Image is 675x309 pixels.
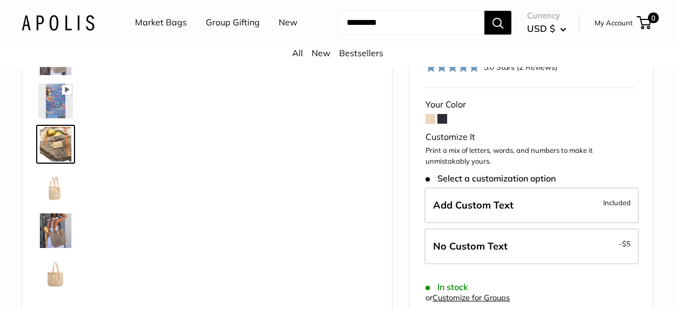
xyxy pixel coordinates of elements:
[603,196,631,209] span: Included
[426,129,637,145] div: Customize It
[338,11,484,35] input: Search...
[426,97,637,113] div: Your Color
[36,168,75,207] a: Mercado Woven in Natural | Estimated Ship: Oct. 19th
[426,291,510,305] div: or
[38,127,73,162] img: Mercado Woven in Natural | Estimated Ship: Oct. 19th
[36,125,75,164] a: Mercado Woven in Natural | Estimated Ship: Oct. 19th
[433,199,514,211] span: Add Custom Text
[424,187,639,223] label: Add Custom Text
[36,211,75,250] a: Mercado Woven in Natural | Estimated Ship: Oct. 19th
[36,254,75,293] a: Mercado Woven in Natural | Estimated Ship: Oct. 19th
[622,239,631,248] span: $5
[339,48,383,58] a: Bestsellers
[619,237,631,250] span: -
[38,84,73,118] img: Mercado Woven in Natural | Estimated Ship: Oct. 19th
[595,16,633,29] a: My Account
[36,82,75,120] a: Mercado Woven in Natural | Estimated Ship: Oct. 19th
[426,173,556,184] span: Select a customization option
[426,145,637,166] p: Print a mix of letters, words, and numbers to make it unmistakably yours.
[648,12,659,23] span: 0
[312,48,330,58] a: New
[527,23,555,34] span: USD $
[279,15,298,31] a: New
[433,240,508,252] span: No Custom Text
[424,229,639,264] label: Leave Blank
[426,282,468,292] span: In stock
[292,48,303,58] a: All
[527,20,566,37] button: USD $
[484,11,511,35] button: Search
[206,15,260,31] a: Group Gifting
[527,8,566,23] span: Currency
[38,170,73,205] img: Mercado Woven in Natural | Estimated Ship: Oct. 19th
[433,293,510,303] a: Customize for Groups
[38,257,73,291] img: Mercado Woven in Natural | Estimated Ship: Oct. 19th
[135,15,187,31] a: Market Bags
[22,15,94,30] img: Apolis
[638,16,651,29] a: 0
[38,213,73,248] img: Mercado Woven in Natural | Estimated Ship: Oct. 19th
